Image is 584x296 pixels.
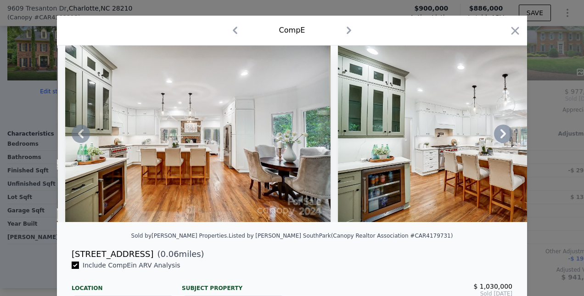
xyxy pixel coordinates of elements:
div: Comp E [279,25,305,36]
div: Subject Property [182,277,285,292]
div: [STREET_ADDRESS] [72,248,153,261]
div: Location [72,277,174,292]
span: $ 1,030,000 [473,283,512,290]
div: Listed by [PERSON_NAME] SouthPark (Canopy Realtor Association #CAR4179731) [229,233,453,239]
span: ( miles) [153,248,204,261]
span: 0.06 [161,249,179,259]
img: Property Img [65,46,331,222]
div: Sold by [PERSON_NAME] Properties . [131,233,229,239]
span: Include Comp E in ARV Analysis [79,262,184,269]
